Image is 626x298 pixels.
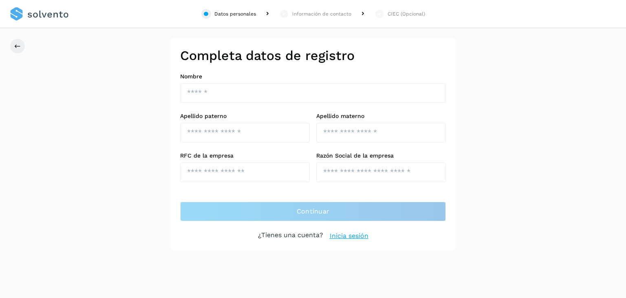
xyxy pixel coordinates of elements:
[316,113,446,120] label: Apellido materno
[258,231,323,241] p: ¿Tienes una cuenta?
[214,10,256,18] div: Datos personales
[180,202,446,221] button: Continuar
[180,48,446,63] h2: Completa datos de registro
[316,152,446,159] label: Razón Social de la empresa
[180,73,446,80] label: Nombre
[180,152,310,159] label: RFC de la empresa
[292,10,351,18] div: Información de contacto
[388,10,425,18] div: CIEC (Opcional)
[180,113,310,120] label: Apellido paterno
[297,207,330,216] span: Continuar
[330,231,368,241] a: Inicia sesión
